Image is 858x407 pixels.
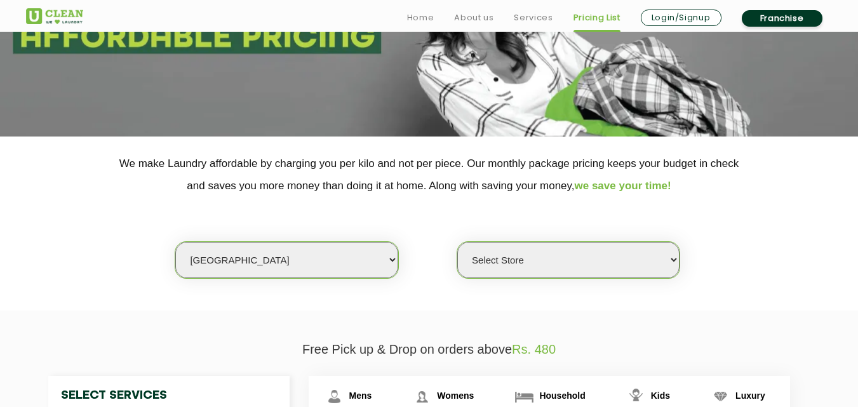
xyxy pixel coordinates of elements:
[349,390,372,401] span: Mens
[512,342,556,356] span: Rs. 480
[735,390,765,401] span: Luxury
[26,152,833,197] p: We make Laundry affordable by charging you per kilo and not per piece. Our monthly package pricin...
[651,390,670,401] span: Kids
[407,10,434,25] a: Home
[575,180,671,192] span: we save your time!
[514,10,553,25] a: Services
[573,10,620,25] a: Pricing List
[742,10,822,27] a: Franchise
[539,390,585,401] span: Household
[454,10,493,25] a: About us
[26,342,833,357] p: Free Pick up & Drop on orders above
[437,390,474,401] span: Womens
[641,10,721,26] a: Login/Signup
[26,8,83,24] img: UClean Laundry and Dry Cleaning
